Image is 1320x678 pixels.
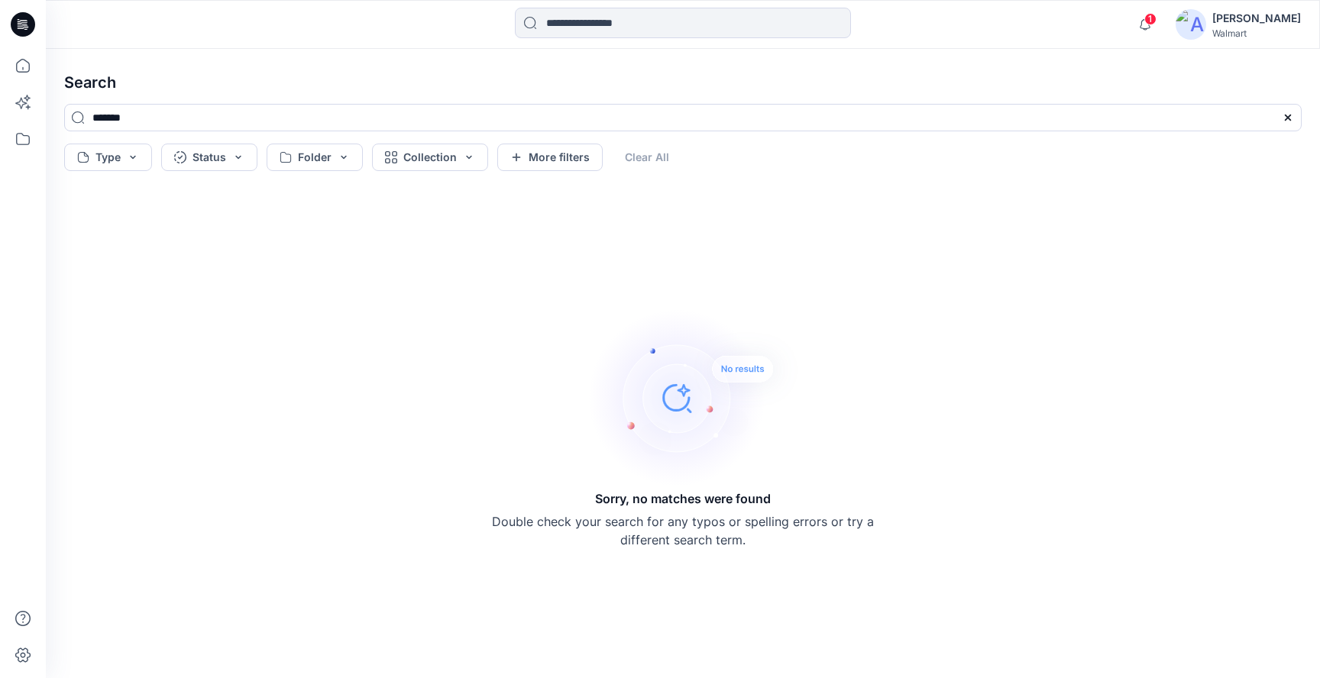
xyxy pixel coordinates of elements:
[588,306,802,489] img: Sorry, no matches were found
[492,512,874,549] p: Double check your search for any typos or spelling errors or try a different search term.
[1212,27,1301,39] div: Walmart
[595,489,771,508] h5: Sorry, no matches were found
[64,144,152,171] button: Type
[497,144,603,171] button: More filters
[372,144,488,171] button: Collection
[52,61,1314,104] h4: Search
[1176,9,1206,40] img: avatar
[1144,13,1157,25] span: 1
[1212,9,1301,27] div: [PERSON_NAME]
[161,144,257,171] button: Status
[267,144,363,171] button: Folder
